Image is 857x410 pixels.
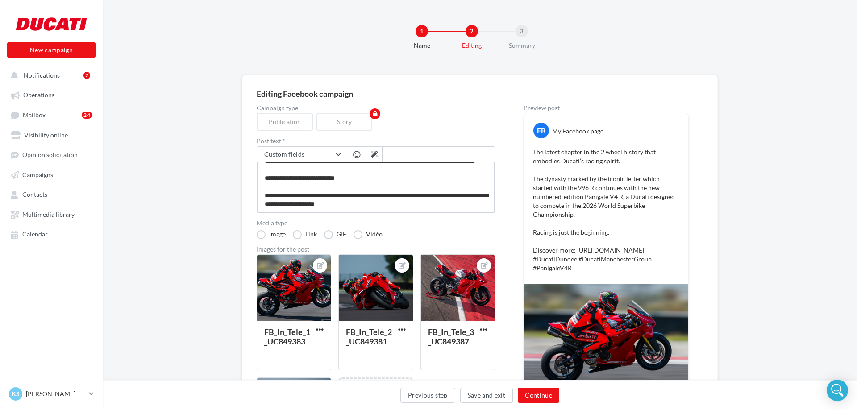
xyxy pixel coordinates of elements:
label: GIF [324,230,346,239]
a: Operations [5,87,97,103]
div: Editing [443,41,500,50]
button: Save and exit [460,388,513,403]
div: Open Intercom Messenger [827,380,848,401]
span: Operations [23,91,54,99]
button: Previous step [400,388,455,403]
label: Post text * [257,138,495,144]
span: Custom fields [264,150,305,158]
div: Images for the post [257,246,495,253]
span: Calendar [22,231,48,238]
a: Calendar [5,226,97,242]
div: Summary [493,41,550,50]
div: My Facebook page [552,127,603,136]
div: FB [533,123,549,138]
label: Vidéo [354,230,383,239]
label: Media type [257,220,495,226]
div: Preview post [524,105,689,111]
div: 24 [82,112,92,119]
div: 2 [83,72,90,79]
a: KS [PERSON_NAME] [7,385,96,402]
button: Notifications 2 [5,67,94,83]
div: Name [393,41,450,50]
button: Continue [518,388,559,403]
span: Notifications [24,71,60,79]
a: Opinion solicitation [5,146,97,162]
label: Link [293,230,317,239]
span: Opinion solicitation [22,151,78,159]
p: The latest chapter in the 2 wheel history that embodies Ducati’s racing spirit. The dynasty marke... [533,148,679,273]
label: Campaign type [257,105,495,111]
a: Campaigns [5,166,97,182]
span: Multimedia library [22,211,75,218]
a: Mailbox24 [5,107,97,123]
div: 2 [466,25,478,37]
label: Image [257,230,286,239]
a: Multimedia library [5,206,97,222]
button: New campaign [7,42,96,58]
div: Editing Facebook campaign [257,90,703,98]
span: Visibility online [24,131,68,139]
div: FB_In_Tele_1_UC849383 [264,327,310,346]
p: [PERSON_NAME] [26,389,85,398]
div: 1 [416,25,428,37]
a: Visibility online [5,127,97,143]
span: Contacts [22,191,47,199]
span: Campaigns [22,171,53,178]
button: Custom fields [257,147,346,162]
a: Contacts [5,186,97,202]
div: 3 [516,25,528,37]
div: FB_In_Tele_2_UC849381 [346,327,392,346]
span: KS [12,389,20,398]
span: Mailbox [23,111,46,119]
div: FB_In_Tele_3_UC849387 [428,327,474,346]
